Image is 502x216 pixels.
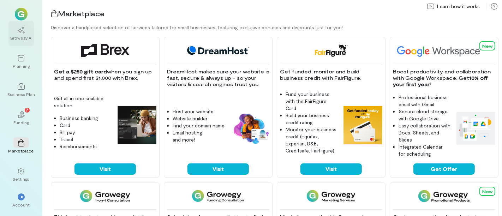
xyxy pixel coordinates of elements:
li: Card [60,122,112,129]
li: Website builder [173,115,225,122]
span: New [482,43,492,48]
a: Settings [8,162,34,187]
p: Get funded, monitor and build business credit with FairFigure. [280,68,382,81]
p: Boost productivity and collaboration with Google Workspace. Get ! [393,68,495,88]
button: Visit [74,163,136,175]
p: DreamHost makes sure your website is fast, secure & always up - so your visitors & search engines... [167,68,269,88]
p: Get all in one scalable solution [54,95,112,109]
img: FairFigure feature [343,106,382,145]
li: Email hosting and more! [173,129,225,143]
li: Monitor your business credit (Equifax, Experian, D&B, Creditsafe, FairFigure) [286,126,338,154]
div: Account [13,202,30,208]
img: Brex feature [118,106,156,145]
strong: Get a $250 gift card [54,68,107,74]
li: Build your business credit rating [286,112,338,126]
div: Marketplace [8,148,34,154]
li: Secure cloud storage with Google Drive [399,108,451,122]
div: Growegy AI [10,35,33,41]
div: Planning [13,63,30,69]
span: New [482,189,492,194]
div: Discover a handpicked selection of services tailored for small businesses, featuring exclusive bo... [51,24,502,31]
li: Professional business email with Gmail [399,94,451,108]
li: Easy collaboration with Docs, Sheets, and Slides [399,122,451,143]
img: FairFigure [314,44,348,57]
span: 7 [26,107,29,113]
a: Funding [8,106,34,131]
li: Business banking [60,115,112,122]
img: DreamHost [185,44,252,57]
div: *Account [8,188,34,213]
li: Find your domain name [173,122,225,129]
button: Visit [187,163,249,175]
img: Google Workspace feature [456,112,495,144]
button: Get Offer [413,163,475,175]
a: Growegy AI [8,21,34,46]
p: when you sign up and spend first $1,000 with Brex. [54,68,156,81]
a: Planning [8,49,34,74]
a: Business Plan [8,77,34,103]
li: Host your website [173,108,225,115]
span: Learn how it works [437,3,480,10]
strong: 10% off your first year [393,75,489,87]
img: Google Workspace [393,44,497,57]
li: Travel [60,136,112,143]
img: Funding Consultation [192,190,244,202]
li: Integrated Calendar for scheduling [399,143,451,157]
img: DreamHost feature [231,112,269,145]
a: Marketplace [8,134,34,159]
div: Business Plan [7,91,35,97]
li: Reimbursements [60,143,112,150]
li: Fund your business with the FairFigure Card [286,91,338,112]
button: Visit [300,163,362,175]
span: Marketplace [58,9,104,18]
img: 1-on-1 Consultation [80,190,130,202]
img: Growegy Promo Products [418,190,470,202]
div: Funding [13,120,29,125]
img: Growegy - Marketing Services [307,190,356,202]
div: Settings [13,176,30,182]
li: Bill pay [60,129,112,136]
img: Brex [81,44,129,57]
